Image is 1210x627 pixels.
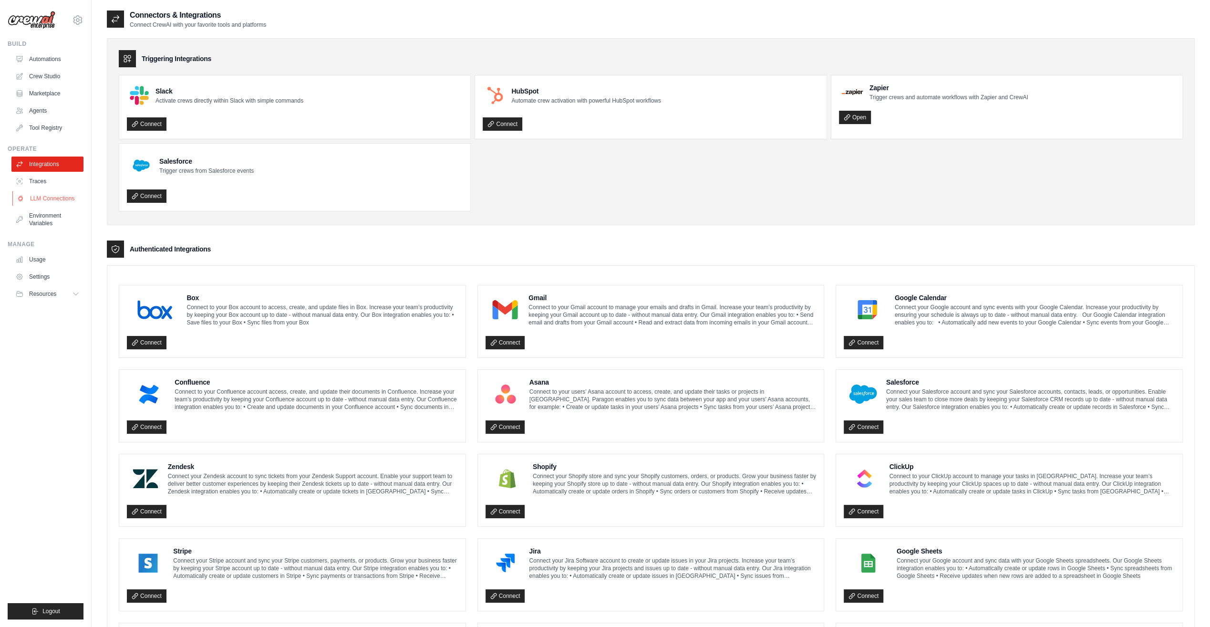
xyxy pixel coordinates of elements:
[130,554,166,573] img: Stripe Logo
[168,472,458,495] p: Connect your Zendesk account to sync tickets from your Zendesk Support account. Enable your suppo...
[486,505,525,518] a: Connect
[11,157,83,172] a: Integrations
[11,269,83,284] a: Settings
[159,167,254,175] p: Trigger crews from Salesforce events
[155,86,303,96] h4: Slack
[488,385,523,404] img: Asana Logo
[483,117,522,131] a: Connect
[8,145,83,153] div: Operate
[130,86,149,105] img: Slack Logo
[130,300,180,319] img: Box Logo
[847,554,889,573] img: Google Sheets Logo
[11,252,83,267] a: Usage
[11,69,83,84] a: Crew Studio
[511,86,661,96] h4: HubSpot
[529,546,816,556] h4: Jira
[486,336,525,349] a: Connect
[8,603,83,619] button: Logout
[168,462,458,471] h4: Zendesk
[529,557,816,580] p: Connect your Jira Software account to create or update issues in your Jira projects. Increase you...
[869,83,1028,93] h4: Zapier
[897,557,1175,580] p: Connect your Google account and sync data with your Google Sheets spreadsheets. Our Google Sheets...
[127,117,166,131] a: Connect
[895,303,1175,326] p: Connect your Google account and sync events with your Google Calendar. Increase your productivity...
[847,385,879,404] img: Salesforce Logo
[186,293,457,303] h4: Box
[529,388,817,411] p: Connect to your users’ Asana account to access, create, and update their tasks or projects in [GE...
[175,377,457,387] h4: Confluence
[127,505,166,518] a: Connect
[11,52,83,67] a: Automations
[11,286,83,302] button: Resources
[127,420,166,434] a: Connect
[11,103,83,118] a: Agents
[844,336,883,349] a: Connect
[488,300,522,319] img: Gmail Logo
[886,377,1175,387] h4: Salesforce
[173,557,457,580] p: Connect your Stripe account and sync your Stripe customers, payments, or products. Grow your busi...
[142,54,211,63] h3: Triggering Integrations
[886,388,1175,411] p: Connect your Salesforce account and sync your Salesforce accounts, contacts, leads, or opportunit...
[488,469,526,488] img: Shopify Logo
[486,420,525,434] a: Connect
[130,10,266,21] h2: Connectors & Integrations
[11,86,83,101] a: Marketplace
[8,11,55,29] img: Logo
[488,554,523,573] img: Jira Logo
[175,388,457,411] p: Connect to your Confluence account access, create, and update their documents in Confluence. Incr...
[486,589,525,603] a: Connect
[11,208,83,231] a: Environment Variables
[42,607,60,615] span: Logout
[186,303,457,326] p: Connect to your Box account to access, create, and update files in Box. Increase your team’s prod...
[889,472,1175,495] p: Connect to your ClickUp account to manage your tasks in [GEOGRAPHIC_DATA]. Increase your team’s p...
[130,21,266,29] p: Connect CrewAI with your favorite tools and platforms
[897,546,1175,556] h4: Google Sheets
[8,40,83,48] div: Build
[889,462,1175,471] h4: ClickUp
[130,469,161,488] img: Zendesk Logo
[130,154,153,177] img: Salesforce Logo
[847,469,882,488] img: ClickUp Logo
[839,111,871,124] a: Open
[844,505,883,518] a: Connect
[173,546,457,556] h4: Stripe
[869,94,1028,101] p: Trigger crews and automate workflows with Zapier and CrewAI
[159,157,254,166] h4: Salesforce
[528,303,816,326] p: Connect to your Gmail account to manage your emails and drafts in Gmail. Increase your team’s pro...
[529,377,817,387] h4: Asana
[127,589,166,603] a: Connect
[11,120,83,136] a: Tool Registry
[12,191,84,206] a: LLM Connections
[842,89,863,95] img: Zapier Logo
[844,589,883,603] a: Connect
[155,97,303,104] p: Activate crews directly within Slack with simple commands
[130,385,168,404] img: Confluence Logo
[29,290,56,298] span: Resources
[8,240,83,248] div: Manage
[127,189,166,203] a: Connect
[511,97,661,104] p: Automate crew activation with powerful HubSpot workflows
[486,86,505,105] img: HubSpot Logo
[844,420,883,434] a: Connect
[130,244,211,254] h3: Authenticated Integrations
[533,462,816,471] h4: Shopify
[895,293,1175,303] h4: Google Calendar
[847,300,888,319] img: Google Calendar Logo
[11,174,83,189] a: Traces
[528,293,816,303] h4: Gmail
[127,336,166,349] a: Connect
[533,472,816,495] p: Connect your Shopify store and sync your Shopify customers, orders, or products. Grow your busine...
